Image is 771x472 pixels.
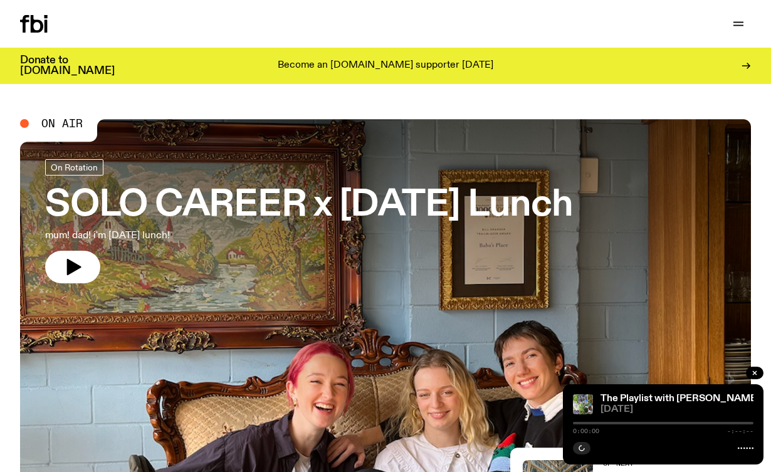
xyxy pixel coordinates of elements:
[278,60,493,71] p: Become an [DOMAIN_NAME] supporter [DATE]
[41,118,83,129] span: On Air
[601,405,753,414] span: [DATE]
[45,159,103,176] a: On Rotation
[45,228,366,243] p: mum! dad! i'm [DATE] lunch!
[51,162,98,172] span: On Rotation
[20,55,115,76] h3: Donate to [DOMAIN_NAME]
[727,428,753,434] span: -:--:--
[45,188,573,223] h3: SOLO CAREER x [DATE] Lunch
[603,460,696,467] h2: Up Next
[45,159,573,283] a: SOLO CAREER x [DATE] Lunchmum! dad! i'm [DATE] lunch!
[573,428,599,434] span: 0:00:00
